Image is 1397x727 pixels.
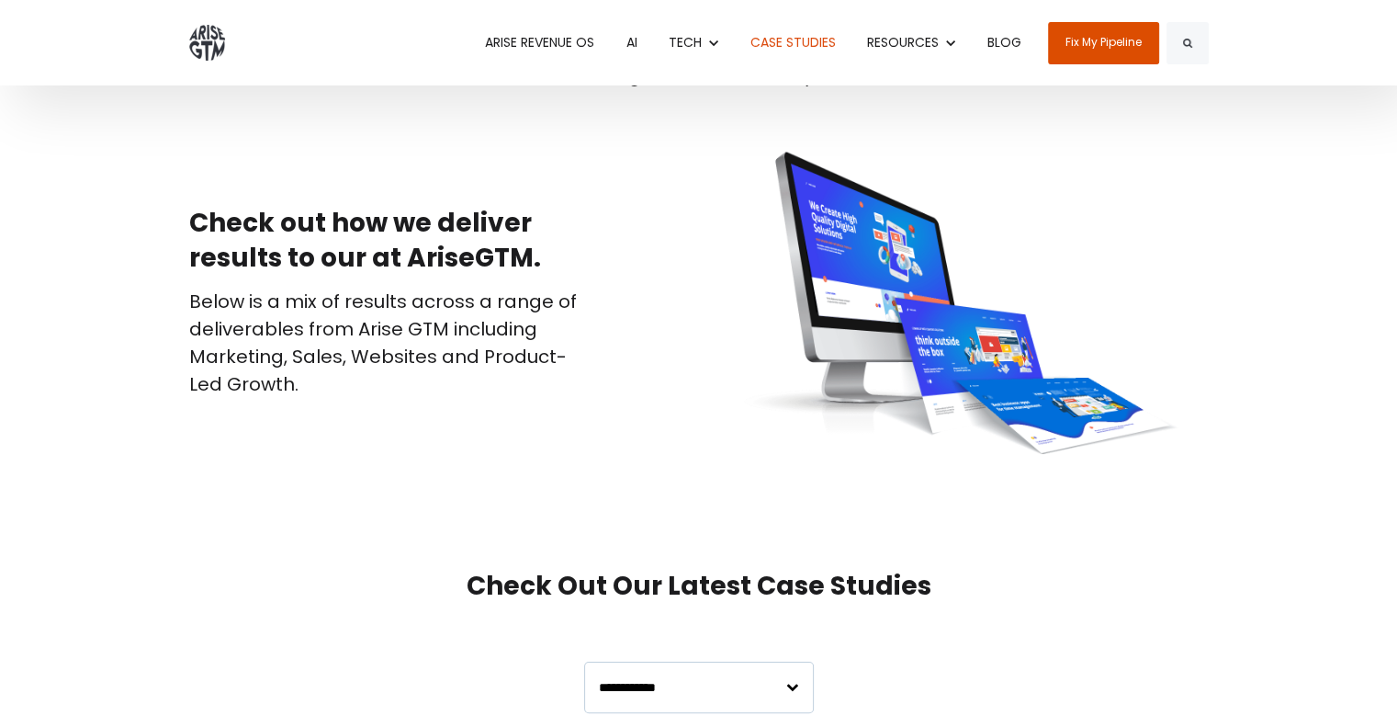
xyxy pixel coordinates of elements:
span: RESOURCES [867,33,939,51]
span: Show submenu for RESOURCES [867,33,868,34]
h2: Check out how we deliver results to our at AriseGTM. [189,206,598,276]
span: Show submenu for TECH [669,33,670,34]
p: Below is a mix of results across a range of deliverables from Arise GTM including Marketing, Sale... [189,288,598,398]
span: TECH [669,33,702,51]
button: Search [1166,22,1209,64]
h2: Check Out Our Latest Case Studies [189,569,1209,604]
img: website-design [713,135,1209,470]
a: Fix My Pipeline [1048,22,1159,64]
img: ARISE GTM logo grey [189,25,225,61]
